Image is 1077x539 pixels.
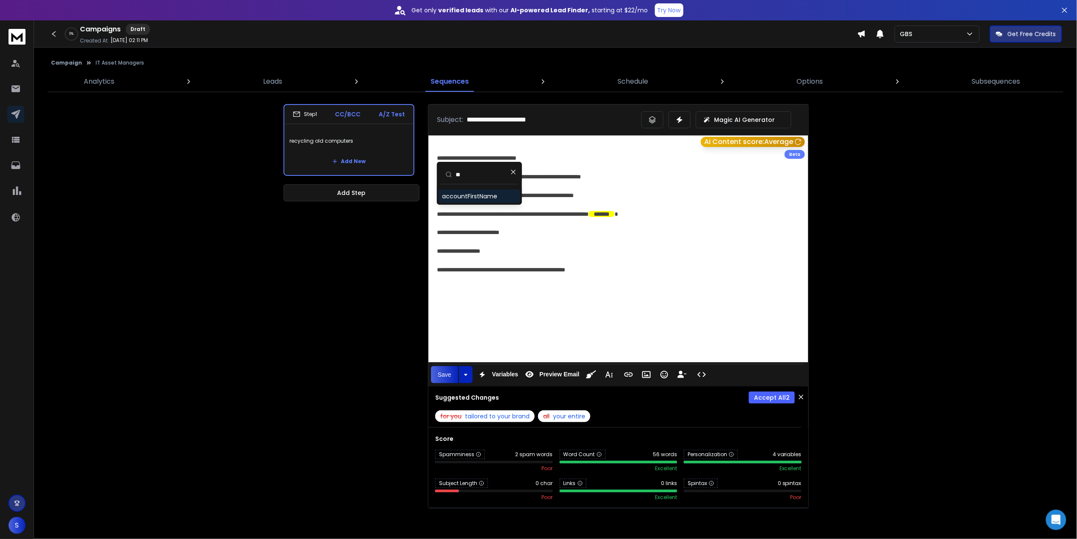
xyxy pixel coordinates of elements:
[465,412,530,420] span: tailored to your brand
[655,494,677,501] span: excellent
[785,150,805,159] div: Beta
[542,494,553,501] span: poor
[990,25,1062,42] button: Get Free Credits
[283,184,419,201] button: Add Step
[560,450,606,459] span: Word Count
[773,451,802,458] span: 4 variables
[621,366,637,383] button: Insert Link (⌘K)
[437,115,463,125] p: Subject:
[439,6,484,14] strong: verified leads
[9,517,26,534] button: S
[684,479,718,488] span: Spintax
[51,59,82,66] button: Campaign
[435,450,485,459] span: Spamminess
[618,76,648,87] p: Schedule
[674,366,690,383] button: Insert Unsubscribe Link
[435,479,488,488] span: Subject Length
[653,451,677,458] span: 56 words
[412,6,648,14] p: Get only with our starting at $22/mo
[684,450,738,459] span: Personalization
[779,465,802,472] span: excellent
[80,37,109,44] p: Created At:
[426,71,474,92] a: Sequences
[326,153,372,170] button: Add New
[283,104,414,176] li: Step1CC/BCCA/Z Testrecycling old computersAdd New
[791,494,802,501] span: poor
[701,137,805,147] button: AI Content score:Average
[661,480,677,487] span: 0 links
[1008,30,1056,38] p: Get Free Credits
[474,366,520,383] button: Variables
[431,366,458,383] button: Save
[694,366,710,383] button: Code View
[440,412,462,420] span: for you
[543,412,550,420] span: all
[696,111,791,128] button: Magic AI Generator
[714,116,775,124] p: Magic AI Generator
[335,110,361,119] p: CC/BCC
[379,110,405,119] p: A/Z Test
[80,24,121,34] h1: Campaigns
[511,6,590,14] strong: AI-powered Lead Finder,
[655,465,677,472] span: excellent
[749,392,795,404] button: Accept All2
[967,71,1026,92] a: Subsequences
[655,3,683,17] button: Try Now
[258,71,287,92] a: Leads
[538,371,581,378] span: Preview Email
[900,30,916,38] p: GBS
[553,412,585,420] span: your entire
[84,76,114,87] p: Analytics
[638,366,655,383] button: Insert Image (⌘P)
[797,76,823,87] p: Options
[490,371,520,378] span: Variables
[263,76,282,87] p: Leads
[542,465,553,472] span: poor
[601,366,617,383] button: More Text
[521,366,581,383] button: Preview Email
[656,366,672,383] button: Emoticons
[658,6,681,14] p: Try Now
[9,29,26,45] img: logo
[111,37,148,44] p: [DATE] 02:11 PM
[583,366,599,383] button: Clean HTML
[536,480,553,487] span: 0 char
[126,24,150,35] div: Draft
[96,59,144,66] p: IT Asset Managers
[972,76,1020,87] p: Subsequences
[435,393,499,402] h3: Suggested Changes
[778,480,802,487] span: 0 spintax
[612,71,653,92] a: Schedule
[431,76,469,87] p: Sequences
[516,451,553,458] span: 2 spam words
[289,129,408,153] p: recycling old computers
[435,435,802,443] h3: Score
[69,31,74,37] p: 0 %
[293,110,317,118] div: Step 1
[560,479,587,488] span: Links
[1046,510,1066,530] div: Open Intercom Messenger
[442,192,497,200] div: accountFirstName
[79,71,119,92] a: Analytics
[792,71,828,92] a: Options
